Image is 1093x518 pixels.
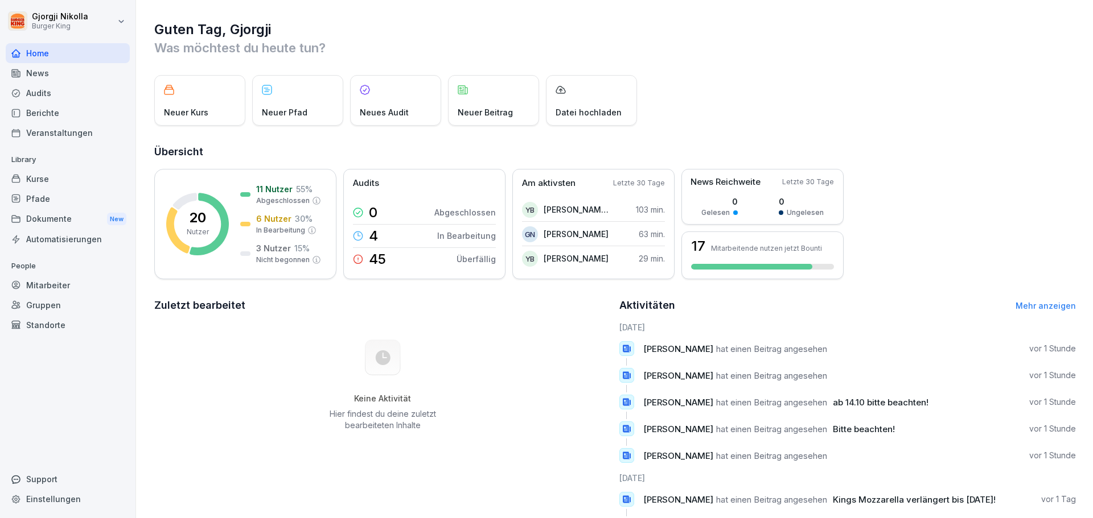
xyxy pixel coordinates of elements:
a: Gruppen [6,295,130,315]
div: New [107,213,126,226]
div: Support [6,469,130,489]
p: vor 1 Stunde [1029,450,1076,461]
p: Letzte 30 Tage [782,177,834,187]
div: Dokumente [6,209,130,230]
p: Library [6,151,130,169]
a: Home [6,43,130,63]
p: [PERSON_NAME] [544,228,609,240]
span: [PERSON_NAME] [643,494,713,505]
p: Audits [353,177,379,190]
p: Neuer Kurs [164,106,208,118]
p: 0 [779,196,824,208]
p: Ungelesen [787,208,824,218]
p: Neues Audit [360,106,409,118]
span: [PERSON_NAME] [643,424,713,434]
span: ab 14.10 bitte beachten! [833,397,928,408]
p: News Reichweite [691,176,761,189]
span: [PERSON_NAME] [643,343,713,354]
p: vor 1 Tag [1041,494,1076,505]
p: Nutzer [187,227,209,237]
span: hat einen Beitrag angesehen [716,397,827,408]
p: Neuer Pfad [262,106,307,118]
h6: [DATE] [619,472,1076,484]
p: 11 Nutzer [256,183,293,195]
p: 0 [701,196,738,208]
p: Abgeschlossen [256,196,310,206]
span: Bitte beachten! [833,424,895,434]
h5: Keine Aktivität [325,393,440,404]
p: 20 [189,211,206,225]
p: Datei hochladen [556,106,622,118]
h1: Guten Tag, Gjorgji [154,20,1076,39]
p: 103 min. [636,204,665,216]
h3: 17 [691,239,705,253]
p: vor 1 Stunde [1029,343,1076,354]
span: [PERSON_NAME] [643,397,713,408]
p: Am aktivsten [522,177,576,190]
p: In Bearbeitung [437,230,496,242]
a: Mitarbeiter [6,275,130,295]
span: hat einen Beitrag angesehen [716,370,827,381]
p: vor 1 Stunde [1029,370,1076,381]
p: People [6,257,130,275]
p: Was möchtest du heute tun? [154,39,1076,57]
p: vor 1 Stunde [1029,423,1076,434]
span: hat einen Beitrag angesehen [716,494,827,505]
p: Überfällig [457,253,496,265]
p: Neuer Beitrag [458,106,513,118]
a: Audits [6,83,130,103]
a: Veranstaltungen [6,123,130,143]
span: [PERSON_NAME] [643,450,713,461]
p: 15 % [294,242,310,254]
p: [PERSON_NAME]-Abdelkouddous [PERSON_NAME] [544,204,609,216]
a: News [6,63,130,83]
span: hat einen Beitrag angesehen [716,424,827,434]
span: Kings Mozzarella verlängert bis [DATE]! [833,494,996,505]
p: [PERSON_NAME] [544,252,609,264]
a: Mehr anzeigen [1016,301,1076,310]
a: Automatisierungen [6,229,130,249]
p: Abgeschlossen [434,206,496,218]
div: YB [522,251,538,267]
p: Hier findest du deine zuletzt bearbeiteten Inhalte [325,408,440,431]
a: Kurse [6,169,130,189]
h6: [DATE] [619,321,1076,333]
div: GN [522,226,538,242]
h2: Zuletzt bearbeitet [154,297,611,313]
p: In Bearbeitung [256,225,305,235]
p: 4 [369,229,378,243]
h2: Aktivitäten [619,297,675,313]
p: 55 % [296,183,313,195]
div: YB [522,202,538,218]
span: hat einen Beitrag angesehen [716,343,827,354]
a: Berichte [6,103,130,123]
p: Mitarbeitende nutzen jetzt Bounti [711,244,822,252]
p: vor 1 Stunde [1029,396,1076,408]
p: 6 Nutzer [256,213,291,225]
p: Letzte 30 Tage [613,178,665,188]
p: 30 % [295,213,313,225]
p: 3 Nutzer [256,242,291,254]
p: 29 min. [639,252,665,264]
span: hat einen Beitrag angesehen [716,450,827,461]
span: [PERSON_NAME] [643,370,713,381]
a: DokumenteNew [6,209,130,230]
a: Standorte [6,315,130,335]
p: Gelesen [701,208,730,218]
p: Burger King [32,22,88,30]
p: Gjorgji Nikolla [32,12,88,22]
p: 0 [369,206,377,219]
p: 63 min. [639,228,665,240]
a: Einstellungen [6,489,130,509]
p: Nicht begonnen [256,255,310,265]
